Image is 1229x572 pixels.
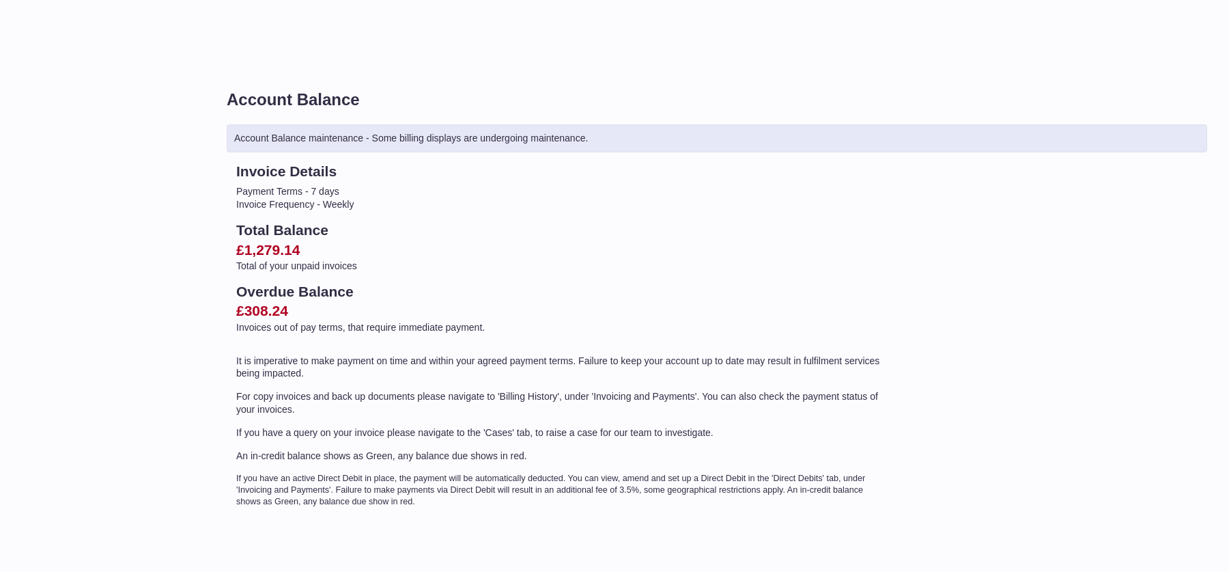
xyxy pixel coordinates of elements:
[236,282,886,301] h2: Overdue Balance
[236,221,886,240] h2: Total Balance
[236,198,886,211] li: Invoice Frequency - Weekly
[236,241,886,260] h2: £1,279.14
[236,355,886,381] p: It is imperative to make payment on time and within your agreed payment terms. Failure to keep yo...
[236,321,886,334] p: Invoices out of pay terms, that require immediate payment.
[236,185,886,198] li: Payment Terms - 7 days
[236,426,886,439] p: If you have a query on your invoice please navigate to the 'Cases' tab, to raise a case for our t...
[236,390,886,416] p: For copy invoices and back up documents please navigate to 'Billing History', under 'Invoicing an...
[236,260,886,273] p: Total of your unpaid invoices
[236,450,886,463] p: An in-credit balance shows as Green, any balance due shows in red.
[227,89,1207,111] h1: Account Balance
[227,124,1207,152] div: Account Balance maintenance - Some billing displays are undergoing maintenance.
[236,162,886,181] h2: Invoice Details
[236,301,886,321] h2: £308.24
[236,473,886,508] p: If you have an active Direct Debit in place, the payment will be automatically deducted. You can ...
